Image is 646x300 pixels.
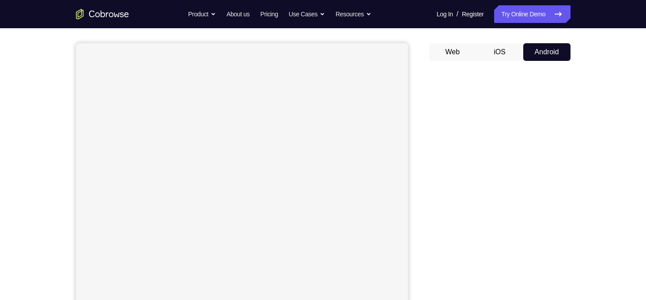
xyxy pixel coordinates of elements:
a: Log In [437,5,453,23]
a: Register [462,5,484,23]
a: Try Online Demo [494,5,570,23]
button: Resources [336,5,371,23]
button: Use Cases [289,5,325,23]
a: About us [227,5,249,23]
a: Go to the home page [76,9,129,19]
button: Product [188,5,216,23]
button: Web [429,43,476,61]
button: Android [523,43,570,61]
a: Pricing [260,5,278,23]
span: / [457,9,458,19]
button: iOS [476,43,523,61]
